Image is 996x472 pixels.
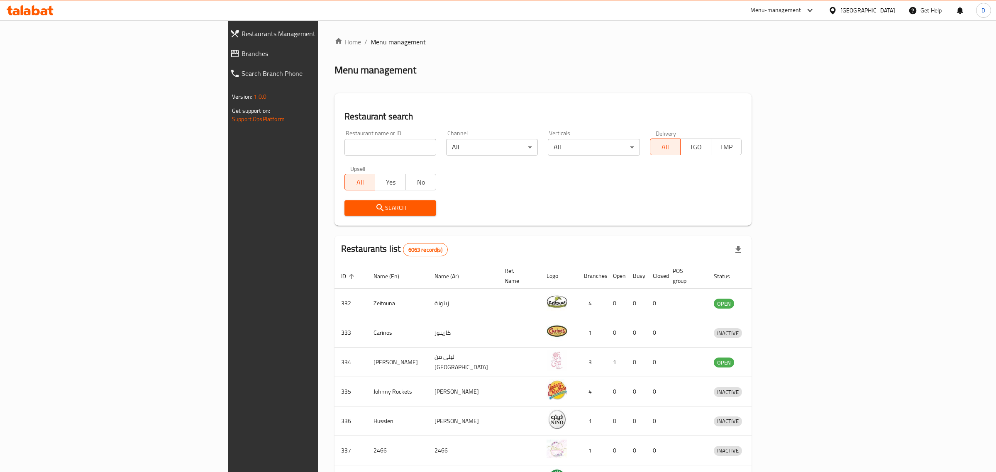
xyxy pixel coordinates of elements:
td: 0 [626,436,646,465]
td: Zeitouna [367,289,428,318]
label: Upsell [350,165,366,171]
td: 0 [646,436,666,465]
td: 0 [646,289,666,318]
img: Carinos [547,321,567,341]
td: [PERSON_NAME] [367,348,428,377]
span: D [981,6,985,15]
td: زيتونة [428,289,498,318]
td: كارينوز [428,318,498,348]
td: 4 [577,377,606,406]
td: [PERSON_NAME] [428,377,498,406]
button: No [405,174,436,190]
button: Search [344,200,436,216]
span: Branches [242,49,388,58]
span: 1.0.0 [254,91,266,102]
td: ليلى من [GEOGRAPHIC_DATA] [428,348,498,377]
div: All [446,139,538,156]
td: 1 [606,348,626,377]
span: Search Branch Phone [242,68,388,78]
th: Closed [646,263,666,289]
td: 0 [626,348,646,377]
div: Export file [728,240,748,260]
td: 2466 [367,436,428,465]
td: 1 [577,318,606,348]
a: Search Branch Phone [223,63,394,83]
td: 2466 [428,436,498,465]
img: Zeitouna [547,291,567,312]
nav: breadcrumb [334,37,752,47]
label: Delivery [656,130,676,136]
button: All [650,139,681,155]
span: Ref. Name [505,266,530,286]
input: Search for restaurant name or ID.. [344,139,436,156]
span: Version: [232,91,252,102]
h2: Restaurant search [344,110,742,123]
a: Restaurants Management [223,24,394,44]
span: No [409,176,433,188]
span: TGO [684,141,708,153]
td: 0 [626,289,646,318]
div: INACTIVE [714,416,742,426]
img: 2466 [547,438,567,459]
td: 4 [577,289,606,318]
span: Menu management [371,37,426,47]
span: POS group [673,266,697,286]
div: INACTIVE [714,328,742,338]
th: Open [606,263,626,289]
td: 0 [626,377,646,406]
button: TMP [711,139,742,155]
th: Busy [626,263,646,289]
span: ID [341,271,357,281]
td: 0 [626,406,646,436]
button: TGO [680,139,711,155]
span: All [654,141,677,153]
td: 0 [646,348,666,377]
td: 0 [606,289,626,318]
button: All [344,174,375,190]
td: 1 [577,436,606,465]
td: 0 [646,377,666,406]
span: Get support on: [232,105,270,116]
span: INACTIVE [714,328,742,338]
td: Johnny Rockets [367,377,428,406]
span: INACTIVE [714,416,742,426]
h2: Restaurants list [341,243,448,256]
div: All [548,139,640,156]
td: Carinos [367,318,428,348]
td: 0 [606,436,626,465]
button: Yes [375,174,405,190]
span: All [348,176,372,188]
span: TMP [715,141,738,153]
div: Total records count [403,243,448,256]
span: INACTIVE [714,446,742,455]
span: OPEN [714,299,734,309]
td: 0 [606,318,626,348]
span: Yes [378,176,402,188]
td: 3 [577,348,606,377]
span: Name (Ar) [435,271,470,281]
span: Status [714,271,741,281]
div: Menu-management [750,5,801,15]
div: [GEOGRAPHIC_DATA] [840,6,895,15]
span: 6063 record(s) [403,246,447,254]
img: Johnny Rockets [547,380,567,400]
td: 1 [577,406,606,436]
span: Name (En) [373,271,410,281]
img: Leila Min Lebnan [547,350,567,371]
a: Branches [223,44,394,63]
div: INACTIVE [714,387,742,397]
th: Logo [540,263,577,289]
th: Branches [577,263,606,289]
span: INACTIVE [714,387,742,397]
td: Hussien [367,406,428,436]
td: 0 [626,318,646,348]
a: Support.OpsPlatform [232,114,285,124]
span: Restaurants Management [242,29,388,39]
img: Hussien [547,409,567,430]
span: Search [351,203,430,213]
span: OPEN [714,358,734,367]
td: 0 [606,377,626,406]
